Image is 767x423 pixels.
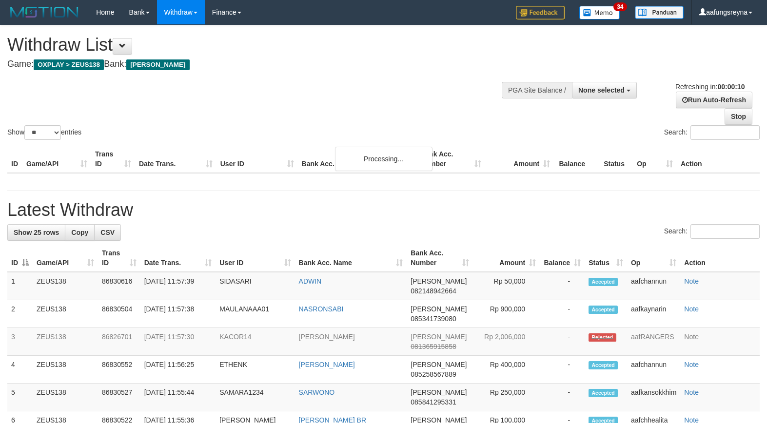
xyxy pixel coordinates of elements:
[684,277,699,285] a: Note
[91,145,135,173] th: Trans ID
[411,361,467,368] span: [PERSON_NAME]
[473,244,540,272] th: Amount: activate to sort column ascending
[14,229,59,236] span: Show 25 rows
[411,370,456,378] span: Copy 085258567889 to clipboard
[71,229,88,236] span: Copy
[7,125,81,140] label: Show entries
[717,83,745,91] strong: 00:00:10
[627,300,680,328] td: aafkaynarin
[485,145,554,173] th: Amount
[677,145,760,173] th: Action
[7,145,22,173] th: ID
[299,388,335,396] a: SARWONO
[135,145,216,173] th: Date Trans.
[7,328,33,356] td: 3
[407,244,473,272] th: Bank Acc. Number: activate to sort column ascending
[98,244,140,272] th: Trans ID: activate to sort column ascending
[98,384,140,411] td: 86830527
[140,328,216,356] td: [DATE] 11:57:30
[579,6,620,19] img: Button%20Memo.svg
[473,384,540,411] td: Rp 250,000
[65,224,95,241] a: Copy
[7,244,33,272] th: ID: activate to sort column descending
[7,300,33,328] td: 2
[7,356,33,384] td: 4
[589,333,616,342] span: Rejected
[540,272,585,300] td: -
[554,145,600,173] th: Balance
[216,356,295,384] td: ETHENK
[684,361,699,368] a: Note
[540,300,585,328] td: -
[684,305,699,313] a: Note
[684,388,699,396] a: Note
[627,272,680,300] td: aafchannun
[216,300,295,328] td: MAULANAAA01
[140,272,216,300] td: [DATE] 11:57:39
[299,333,355,341] a: [PERSON_NAME]
[411,287,456,295] span: Copy 082148942664 to clipboard
[633,145,677,173] th: Op
[600,145,633,173] th: Status
[7,200,760,220] h1: Latest Withdraw
[7,384,33,411] td: 5
[680,244,760,272] th: Action
[627,384,680,411] td: aafkansokkhim
[578,86,625,94] span: None selected
[126,59,189,70] span: [PERSON_NAME]
[411,343,456,350] span: Copy 081365915858 to clipboard
[411,277,467,285] span: [PERSON_NAME]
[540,384,585,411] td: -
[411,333,467,341] span: [PERSON_NAME]
[613,2,627,11] span: 34
[585,244,627,272] th: Status: activate to sort column ascending
[295,244,407,272] th: Bank Acc. Name: activate to sort column ascending
[98,356,140,384] td: 86830552
[24,125,61,140] select: Showentries
[540,328,585,356] td: -
[627,328,680,356] td: aafRANGERS
[299,305,344,313] a: NASRONSABI
[473,328,540,356] td: Rp 2,006,000
[98,272,140,300] td: 86830616
[33,244,98,272] th: Game/API: activate to sort column ascending
[216,328,295,356] td: KACOR14
[34,59,104,70] span: OXPLAY > ZEUS138
[140,356,216,384] td: [DATE] 11:56:25
[411,388,467,396] span: [PERSON_NAME]
[676,92,752,108] a: Run Auto-Refresh
[635,6,684,19] img: panduan.png
[627,356,680,384] td: aafchannun
[7,35,502,55] h1: Withdraw List
[675,83,745,91] span: Refreshing in:
[411,398,456,406] span: Copy 085841295331 to clipboard
[589,278,618,286] span: Accepted
[416,145,485,173] th: Bank Acc. Number
[411,305,467,313] span: [PERSON_NAME]
[540,244,585,272] th: Balance: activate to sort column ascending
[33,384,98,411] td: ZEUS138
[411,315,456,323] span: Copy 085341739080 to clipboard
[100,229,115,236] span: CSV
[664,224,760,239] label: Search:
[664,125,760,140] label: Search:
[216,384,295,411] td: SAMARA1234
[140,244,216,272] th: Date Trans.: activate to sort column ascending
[216,272,295,300] td: SIDASARI
[540,356,585,384] td: -
[33,300,98,328] td: ZEUS138
[572,82,637,98] button: None selected
[7,59,502,69] h4: Game: Bank:
[690,125,760,140] input: Search:
[22,145,91,173] th: Game/API
[690,224,760,239] input: Search:
[216,244,295,272] th: User ID: activate to sort column ascending
[589,361,618,369] span: Accepted
[33,272,98,300] td: ZEUS138
[627,244,680,272] th: Op: activate to sort column ascending
[7,5,81,19] img: MOTION_logo.png
[589,306,618,314] span: Accepted
[98,328,140,356] td: 86826701
[299,277,322,285] a: ADWIN
[725,108,752,125] a: Stop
